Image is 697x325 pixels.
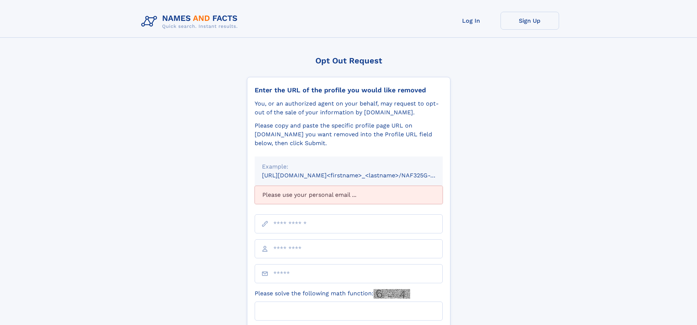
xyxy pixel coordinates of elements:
div: Opt Out Request [247,56,450,65]
div: Example: [262,162,435,171]
div: Enter the URL of the profile you would like removed [255,86,443,94]
div: You, or an authorized agent on your behalf, may request to opt-out of the sale of your informatio... [255,99,443,117]
label: Please solve the following math function: [255,289,410,299]
small: [URL][DOMAIN_NAME]<firstname>_<lastname>/NAF325G-xxxxxxxx [262,172,457,179]
div: Please use your personal email ... [255,186,443,204]
a: Sign Up [501,12,559,30]
a: Log In [442,12,501,30]
img: Logo Names and Facts [138,12,244,32]
div: Please copy and paste the specific profile page URL on [DOMAIN_NAME] you want removed into the Pr... [255,121,443,148]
